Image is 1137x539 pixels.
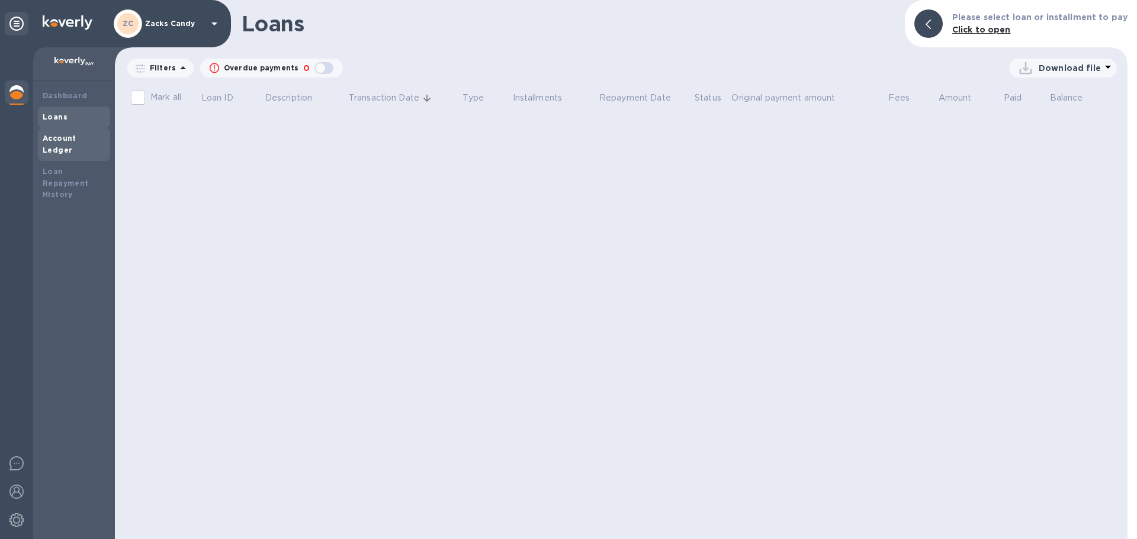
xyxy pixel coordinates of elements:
h1: Loans [242,11,895,36]
span: Installments [513,92,578,104]
p: Zacks Candy [145,20,204,28]
p: Amount [939,92,972,104]
p: Overdue payments [224,63,298,73]
span: Original payment amount [731,92,850,104]
p: Balance [1050,92,1083,104]
p: Mark all [150,91,181,104]
p: Repayment Date [599,92,671,104]
p: Transaction Date [349,92,419,104]
b: Loan Repayment History [43,167,89,199]
p: Download file [1039,62,1101,74]
span: Loan ID [201,92,249,104]
span: Balance [1050,92,1099,104]
p: Installments [513,92,563,104]
p: Status [695,92,721,104]
b: Loans [43,112,68,121]
div: Unpin categories [5,12,28,35]
b: Please select loan or installment to pay [952,12,1128,22]
p: Original payment amount [731,92,835,104]
button: Overdue payments0 [200,59,343,78]
p: Filters [145,63,176,73]
b: Dashboard [43,91,88,100]
p: Description [265,92,312,104]
p: Paid [1004,92,1022,104]
p: 0 [303,62,310,75]
span: Paid [1004,92,1038,104]
span: Description [265,92,327,104]
p: Loan ID [201,92,233,104]
b: Account Ledger [43,134,76,154]
b: ZC [123,19,134,28]
p: Fees [888,92,910,104]
b: Click to open [952,25,1011,34]
span: Transaction Date [349,92,435,104]
span: Fees [888,92,925,104]
span: Type [462,92,499,104]
img: Logo [43,15,92,30]
span: Amount [939,92,987,104]
p: Type [462,92,484,104]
